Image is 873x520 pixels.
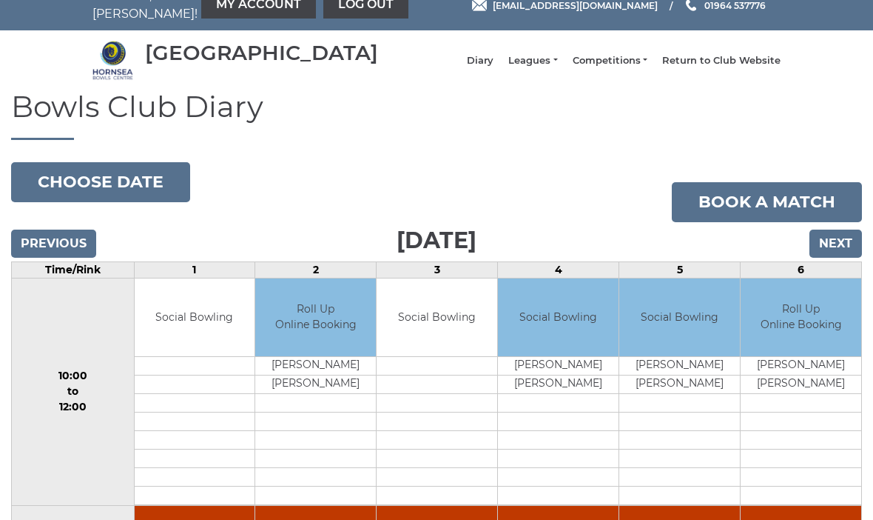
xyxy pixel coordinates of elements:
img: Hornsea Bowls Centre [92,41,133,81]
td: 4 [498,263,619,279]
td: [PERSON_NAME] [619,376,740,394]
a: Leagues [508,55,557,68]
button: Choose date [11,163,190,203]
a: Return to Club Website [662,55,781,68]
td: Social Bowling [377,279,497,357]
img: Email [472,1,487,12]
td: [PERSON_NAME] [498,376,618,394]
td: 3 [377,263,498,279]
td: 5 [619,263,741,279]
h1: Bowls Club Diary [11,91,862,141]
input: Next [809,230,862,259]
td: Roll Up Online Booking [741,279,861,357]
div: [GEOGRAPHIC_DATA] [145,42,378,65]
input: Previous [11,230,96,259]
a: Diary [467,55,493,68]
td: 1 [134,263,255,279]
td: [PERSON_NAME] [741,376,861,394]
td: 10:00 to 12:00 [12,279,135,507]
td: 2 [255,263,377,279]
td: Social Bowling [498,279,618,357]
td: Social Bowling [619,279,740,357]
td: Time/Rink [12,263,135,279]
td: 6 [741,263,862,279]
td: [PERSON_NAME] [255,357,376,376]
a: Book a match [672,183,862,223]
td: [PERSON_NAME] [498,357,618,376]
td: Roll Up Online Booking [255,279,376,357]
a: Competitions [573,55,647,68]
td: [PERSON_NAME] [741,357,861,376]
td: [PERSON_NAME] [619,357,740,376]
td: [PERSON_NAME] [255,376,376,394]
td: Social Bowling [135,279,255,357]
